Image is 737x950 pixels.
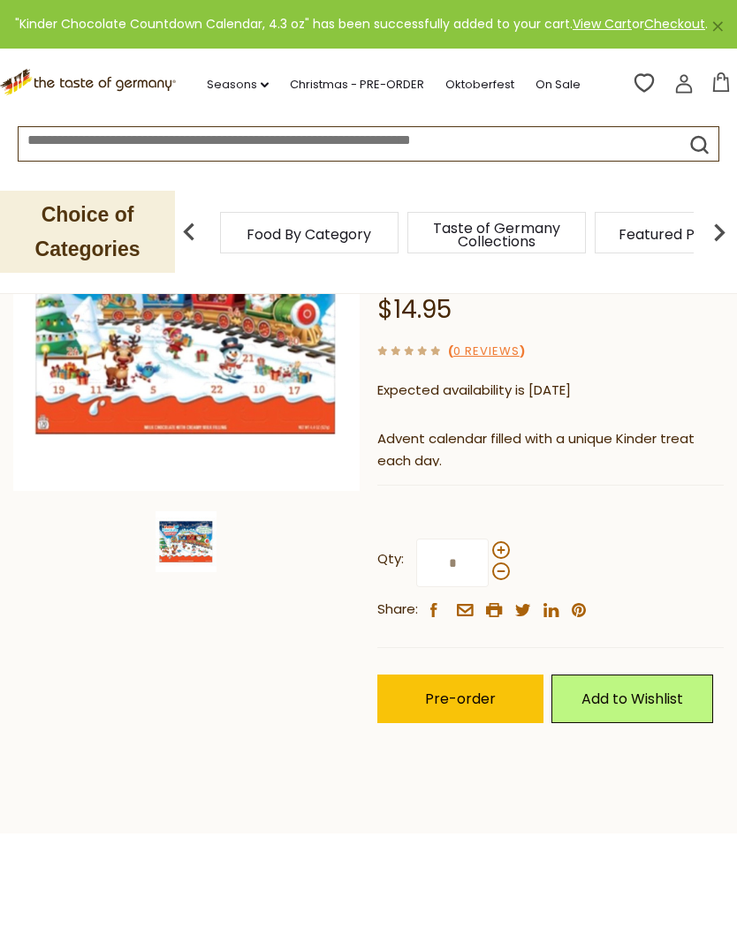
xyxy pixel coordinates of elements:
img: Kinder Chocolate Countdown Calendar [13,145,360,491]
img: next arrow [702,215,737,250]
a: View Cart [573,15,632,33]
a: × [712,21,723,32]
span: Pre-order [425,689,496,709]
span: ( ) [448,343,525,359]
div: "Kinder Chocolate Countdown Calendar, 4.3 oz" has been successfully added to your cart. or . [14,14,709,34]
a: 0 Reviews [453,343,520,361]
img: Kinder Chocolate Countdown Calendar [156,511,217,572]
a: Seasons [207,75,269,94]
a: Taste of Germany Collections [426,222,567,248]
a: Oktoberfest [445,75,514,94]
a: Add to Wishlist [551,675,713,723]
p: Advent calendar filled with a unique Kinder treat each day. [377,428,724,472]
span: $14.95 [377,292,452,327]
a: Food By Category [247,228,371,241]
strong: Qty: [377,548,404,570]
a: Christmas - PRE-ORDER [290,75,424,94]
a: On Sale [536,75,581,94]
input: Qty: [416,539,489,587]
p: Expected availability is [DATE] [377,380,724,402]
a: Checkout [644,15,705,33]
button: Pre-order [377,675,543,723]
span: Share: [377,599,418,621]
img: previous arrow [171,215,207,250]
